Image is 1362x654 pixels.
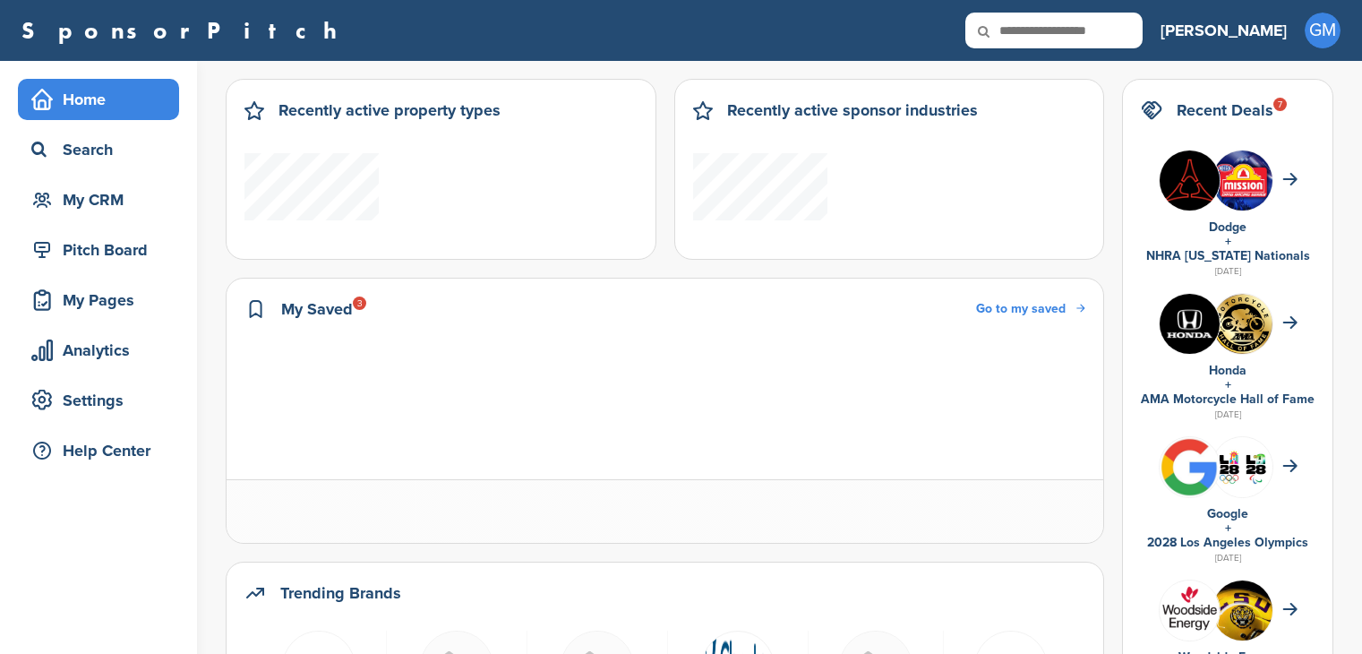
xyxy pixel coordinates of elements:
[1161,18,1287,43] h3: [PERSON_NAME]
[1146,248,1310,263] a: NHRA [US_STATE] Nationals
[1141,550,1315,566] div: [DATE]
[1177,98,1273,123] h2: Recent Deals
[27,83,179,116] div: Home
[1141,392,1315,407] a: AMA Motorcycle Hall of Fame
[353,297,366,310] div: 3
[1212,581,1272,641] img: 1a 93ble 400x400
[27,234,179,266] div: Pitch Board
[27,384,179,417] div: Settings
[976,301,1066,316] span: Go to my saved
[18,79,179,120] a: Home
[1207,506,1248,521] a: Google
[27,284,179,316] div: My Pages
[27,133,179,166] div: Search
[18,430,179,471] a: Help Center
[1212,437,1272,497] img: Csrq75nh 400x400
[1273,98,1287,111] div: 7
[1160,151,1220,211] img: Sorjwztk 400x400
[1160,581,1220,641] img: Ocijbudy 400x400
[278,98,501,123] h2: Recently active property types
[18,330,179,371] a: Analytics
[1160,294,1220,354] img: Kln5su0v 400x400
[27,184,179,216] div: My CRM
[18,179,179,220] a: My CRM
[27,334,179,366] div: Analytics
[18,229,179,271] a: Pitch Board
[1225,377,1231,392] a: +
[1147,535,1308,550] a: 2028 Los Angeles Olympics
[280,581,401,606] h2: Trending Brands
[281,297,353,322] h2: My Saved
[976,299,1085,319] a: Go to my saved
[27,435,179,467] div: Help Center
[21,19,348,42] a: SponsorPitch
[18,280,179,321] a: My Pages
[1141,407,1315,423] div: [DATE]
[18,380,179,421] a: Settings
[1225,234,1231,249] a: +
[1160,437,1220,497] img: Bwupxdxo 400x400
[1212,151,1272,211] img: M9wsx ug 400x400
[1209,219,1246,235] a: Dodge
[1305,13,1341,48] span: GM
[1209,363,1246,378] a: Honda
[18,129,179,170] a: Search
[1212,294,1272,354] img: Amahof logo 205px
[1225,521,1231,536] a: +
[1161,11,1287,50] a: [PERSON_NAME]
[1141,263,1315,280] div: [DATE]
[727,98,978,123] h2: Recently active sponsor industries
